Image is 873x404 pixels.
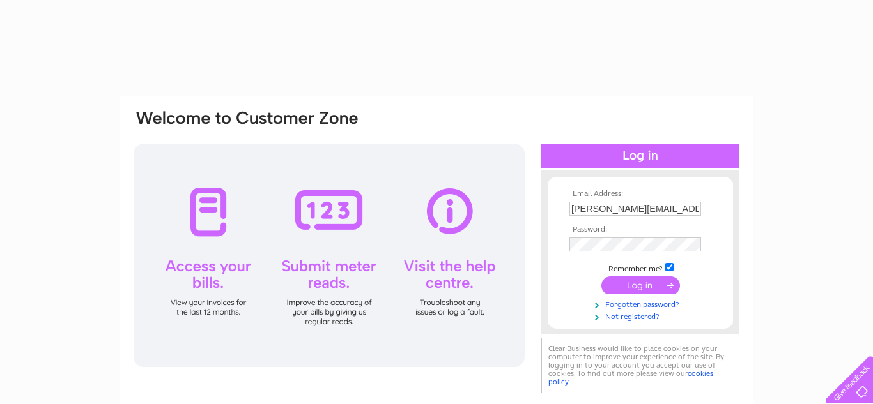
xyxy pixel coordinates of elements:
div: Clear Business would like to place cookies on your computer to improve your experience of the sit... [541,338,739,393]
th: Password: [566,225,715,234]
td: Remember me? [566,261,715,274]
a: cookies policy [548,369,713,386]
a: Not registered? [569,310,715,322]
th: Email Address: [566,190,715,198]
input: Submit [601,276,680,294]
a: Forgotten password? [569,297,715,310]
